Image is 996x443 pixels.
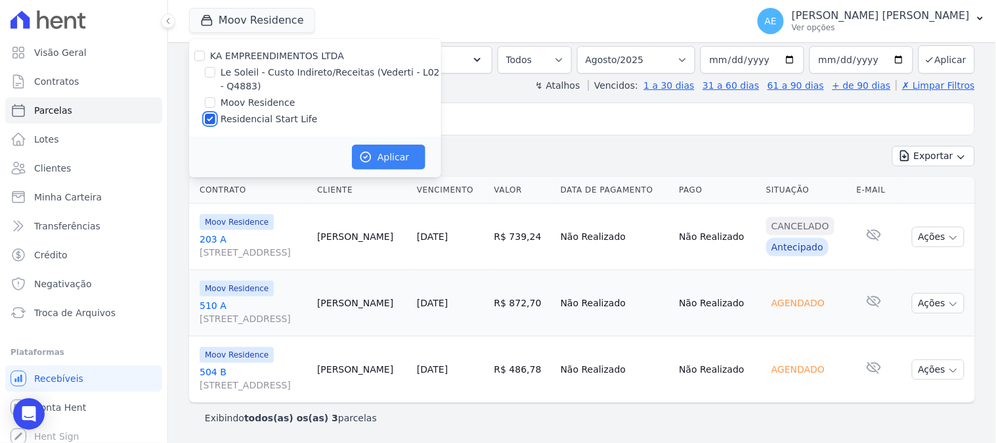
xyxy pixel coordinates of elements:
[766,360,830,379] div: Agendado
[833,80,891,91] a: + de 90 dias
[312,204,412,270] td: [PERSON_NAME]
[417,364,448,375] a: [DATE]
[5,97,162,124] a: Parcelas
[5,365,162,392] a: Recebíveis
[555,204,674,270] td: Não Realizado
[34,75,79,88] span: Contratos
[417,298,448,308] a: [DATE]
[34,133,59,146] span: Lotes
[200,233,307,259] a: 203 A[STREET_ADDRESS]
[312,270,412,337] td: [PERSON_NAME]
[768,80,824,91] a: 61 a 90 dias
[555,177,674,204] th: Data de Pagamento
[210,51,344,61] label: KA EMPREENDIMENTOS LTDA
[555,337,674,403] td: Não Realizado
[213,106,969,132] input: Buscar por nome do lote ou do cliente
[200,246,307,259] span: [STREET_ADDRESS]
[221,112,318,126] label: Residencial Start Life
[703,80,759,91] a: 31 a 60 dias
[535,80,580,91] label: ↯ Atalhos
[555,270,674,337] td: Não Realizado
[34,277,92,291] span: Negativação
[13,398,45,430] div: Open Intercom Messenger
[34,220,100,233] span: Transferências
[312,177,412,204] th: Cliente
[5,39,162,66] a: Visão Geral
[221,96,295,110] label: Moov Residence
[674,177,761,204] th: Pago
[644,80,695,91] a: 1 a 30 dias
[11,344,157,360] div: Plataformas
[489,177,555,204] th: Valor
[34,306,116,319] span: Troca de Arquivos
[912,227,964,247] button: Ações
[5,394,162,421] a: Conta Hent
[852,177,897,204] th: E-mail
[34,248,68,262] span: Crédito
[200,365,307,392] a: 504 B[STREET_ADDRESS]
[205,411,377,425] p: Exibindo parcelas
[747,3,996,39] button: AE [PERSON_NAME] [PERSON_NAME] Ver opções
[200,299,307,325] a: 510 A[STREET_ADDRESS]
[912,360,964,380] button: Ações
[5,184,162,210] a: Minha Carteira
[5,271,162,297] a: Negativação
[761,177,852,204] th: Situação
[200,379,307,392] span: [STREET_ADDRESS]
[919,45,975,74] button: Aplicar
[244,413,338,423] b: todos(as) os(as) 3
[200,281,274,296] span: Moov Residence
[896,80,975,91] a: ✗ Limpar Filtros
[674,337,761,403] td: Não Realizado
[674,270,761,337] td: Não Realizado
[34,104,72,117] span: Parcelas
[5,242,162,268] a: Crédito
[189,177,312,204] th: Contrato
[34,46,87,59] span: Visão Geral
[34,162,71,175] span: Clientes
[766,217,834,235] div: Cancelado
[221,66,441,93] label: Le Soleil - Custo Indireto/Receitas (Vederti - L02 - Q4883)
[412,177,489,204] th: Vencimento
[189,8,315,33] button: Moov Residence
[5,213,162,239] a: Transferências
[5,155,162,181] a: Clientes
[352,145,425,170] button: Aplicar
[200,347,274,363] span: Moov Residence
[766,294,830,312] div: Agendado
[588,80,638,91] label: Vencidos:
[766,238,829,256] div: Antecipado
[5,68,162,95] a: Contratos
[34,372,83,385] span: Recebíveis
[34,401,86,414] span: Conta Hent
[200,214,274,230] span: Moov Residence
[674,204,761,270] td: Não Realizado
[200,312,307,325] span: [STREET_ADDRESS]
[34,191,102,204] span: Minha Carteira
[5,300,162,326] a: Troca de Arquivos
[792,9,970,22] p: [PERSON_NAME] [PERSON_NAME]
[489,270,555,337] td: R$ 872,70
[417,231,448,242] a: [DATE]
[892,146,975,166] button: Exportar
[489,337,555,403] td: R$ 486,78
[489,204,555,270] td: R$ 739,24
[5,126,162,152] a: Lotes
[912,293,964,314] button: Ações
[312,337,412,403] td: [PERSON_NAME]
[792,22,970,33] p: Ver opções
[765,16,777,26] span: AE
